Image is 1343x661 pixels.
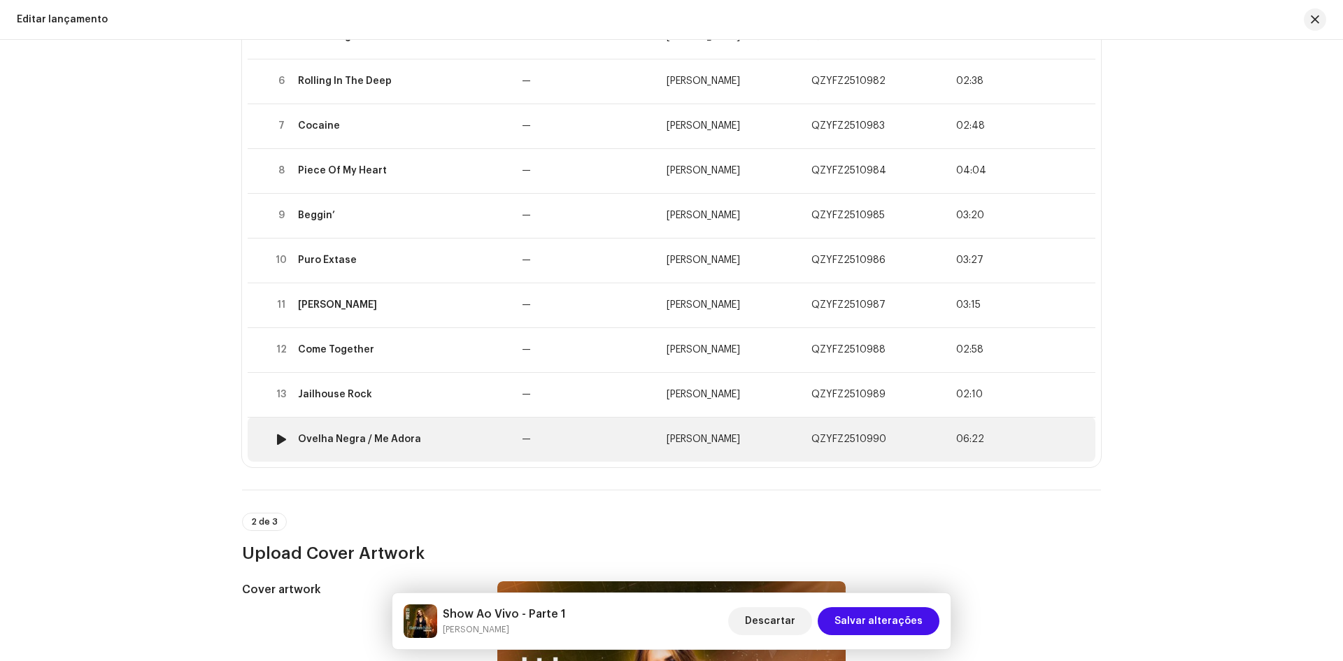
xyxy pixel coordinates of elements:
[298,389,372,400] div: Jailhouse Rock
[522,434,531,444] span: —
[818,607,939,635] button: Salvar alterações
[667,255,740,265] span: Barbara Kush
[956,255,983,266] span: 03:27
[811,166,886,176] span: QZYFZ2510984
[667,76,740,86] span: Barbara Kush
[667,211,740,220] span: Barbara Kush
[522,390,531,399] span: —
[667,345,740,355] span: Barbara Kush
[811,121,885,131] span: QZYFZ2510983
[667,300,740,310] span: Barbara Kush
[667,390,740,399] span: Barbara Kush
[811,211,885,220] span: QZYFZ2510985
[522,300,531,310] span: —
[811,434,886,444] span: QZYFZ2510990
[522,345,531,355] span: —
[298,299,377,311] div: Bete Balanço
[242,581,475,598] h5: Cover artwork
[956,165,986,176] span: 04:04
[522,76,531,86] span: —
[298,344,374,355] div: Come Together
[745,607,795,635] span: Descartar
[811,345,886,355] span: QZYFZ2510988
[251,518,278,526] span: 2 de 3
[956,210,984,221] span: 03:20
[956,299,981,311] span: 03:15
[811,255,886,265] span: QZYFZ2510986
[298,255,357,266] div: Puro Êxtase
[298,120,340,132] div: Cocaine
[298,210,335,221] div: Beggin’
[522,121,531,131] span: —
[242,542,1101,564] h3: Upload Cover Artwork
[522,211,531,220] span: —
[956,344,983,355] span: 02:58
[522,166,531,176] span: —
[956,120,985,132] span: 02:48
[443,623,566,637] small: Show Ao Vivo - Parte 1
[811,76,886,86] span: QZYFZ2510982
[667,166,740,176] span: Barbara Kush
[298,165,387,176] div: Piece Of My Heart
[956,76,983,87] span: 02:38
[728,607,812,635] button: Descartar
[956,389,983,400] span: 02:10
[811,300,886,310] span: QZYFZ2510987
[811,390,886,399] span: QZYFZ2510989
[834,607,923,635] span: Salvar alterações
[404,604,437,638] img: 8bd7239f-8d58-4b26-9602-273a3062dbf2
[522,255,531,265] span: —
[443,606,566,623] h5: Show Ao Vivo - Parte 1
[667,121,740,131] span: Barbara Kush
[298,76,392,87] div: Rolling In The Deep
[667,434,740,444] span: Barbara Kush
[956,434,984,445] span: 06:22
[298,434,421,445] div: Ovelha Negra / Me Adora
